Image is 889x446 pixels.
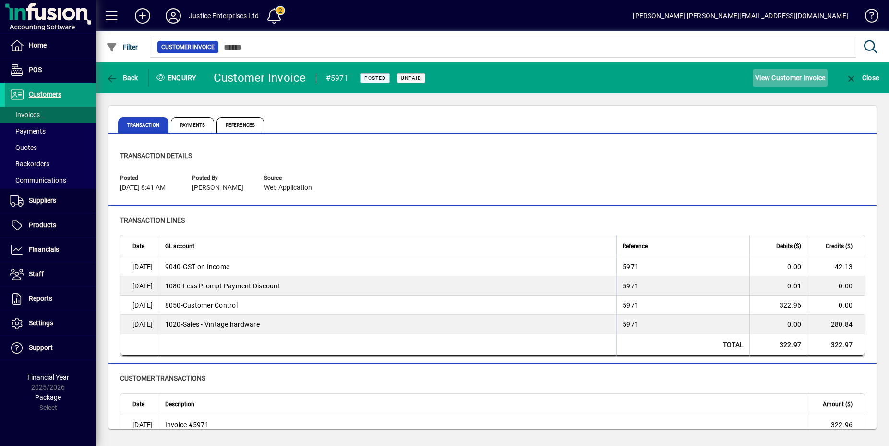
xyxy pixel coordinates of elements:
[29,246,59,253] span: Financials
[27,373,69,381] span: Financial Year
[120,296,159,315] td: [DATE]
[749,276,807,296] td: 0.01
[749,257,807,276] td: 0.00
[132,399,144,409] span: Date
[807,415,865,434] td: 322.96
[96,69,149,87] app-page-header-button: Back
[165,281,280,291] span: Less Prompt Payment Discount
[5,287,96,311] a: Reports
[127,7,158,25] button: Add
[29,66,42,74] span: POS
[192,175,250,181] span: Posted by
[120,152,192,160] span: Transaction details
[749,334,807,356] td: 322.97
[132,241,144,251] span: Date
[10,160,49,168] span: Backorders
[5,238,96,262] a: Financials
[106,74,138,82] span: Back
[843,69,881,87] button: Close
[616,276,749,296] td: 5971
[616,315,749,334] td: 5971
[120,184,166,192] span: [DATE] 8:41 AM
[10,144,37,151] span: Quotes
[807,334,865,356] td: 322.97
[216,117,264,133] span: References
[755,70,825,86] span: View Customer Invoice
[5,172,96,188] a: Communications
[845,74,879,82] span: Close
[749,296,807,315] td: 322.96
[120,315,159,334] td: [DATE]
[192,184,243,192] span: [PERSON_NAME]
[807,276,865,296] td: 0.00
[159,415,807,434] td: Invoice #5971
[616,334,749,356] td: Total
[823,399,853,409] span: Amount ($)
[5,107,96,123] a: Invoices
[120,374,205,382] span: customer transactions
[616,257,749,276] td: 5971
[5,34,96,58] a: Home
[165,399,194,409] span: Description
[120,257,159,276] td: [DATE]
[120,175,178,181] span: Posted
[118,117,168,133] span: Transaction
[29,197,56,204] span: Suppliers
[10,127,46,135] span: Payments
[29,319,53,327] span: Settings
[264,175,322,181] span: Source
[616,296,749,315] td: 5971
[29,221,56,229] span: Products
[401,75,421,81] span: Unpaid
[835,69,889,87] app-page-header-button: Close enquiry
[120,415,159,434] td: [DATE]
[807,296,865,315] td: 0.00
[5,156,96,172] a: Backorders
[29,270,44,278] span: Staff
[158,7,189,25] button: Profile
[5,262,96,286] a: Staff
[35,394,61,401] span: Package
[826,241,853,251] span: Credits ($)
[807,315,865,334] td: 280.84
[29,344,53,351] span: Support
[165,300,238,310] span: Customer Control
[623,241,648,251] span: Reference
[5,189,96,213] a: Suppliers
[120,216,185,224] span: Transaction lines
[264,184,312,192] span: Web Application
[364,75,386,81] span: Posted
[29,41,47,49] span: Home
[29,90,61,98] span: Customers
[189,8,259,24] div: Justice Enterprises Ltd
[5,58,96,82] a: POS
[106,43,138,51] span: Filter
[5,139,96,156] a: Quotes
[10,176,66,184] span: Communications
[5,336,96,360] a: Support
[214,70,306,86] div: Customer Invoice
[326,71,348,86] div: #5971
[165,241,194,251] span: GL account
[633,8,848,24] div: [PERSON_NAME] [PERSON_NAME][EMAIL_ADDRESS][DOMAIN_NAME]
[29,295,52,302] span: Reports
[104,38,141,56] button: Filter
[5,311,96,335] a: Settings
[5,123,96,139] a: Payments
[749,315,807,334] td: 0.00
[753,69,828,87] button: View Customer Invoice
[776,241,801,251] span: Debits ($)
[104,69,141,87] button: Back
[807,257,865,276] td: 42.13
[120,276,159,296] td: [DATE]
[149,70,206,86] div: Enquiry
[161,42,215,52] span: Customer Invoice
[5,213,96,237] a: Products
[165,262,230,272] span: GST on Income
[858,2,877,33] a: Knowledge Base
[171,117,214,133] span: Payments
[10,111,40,119] span: Invoices
[165,320,260,329] span: Sales - Vintage hardware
